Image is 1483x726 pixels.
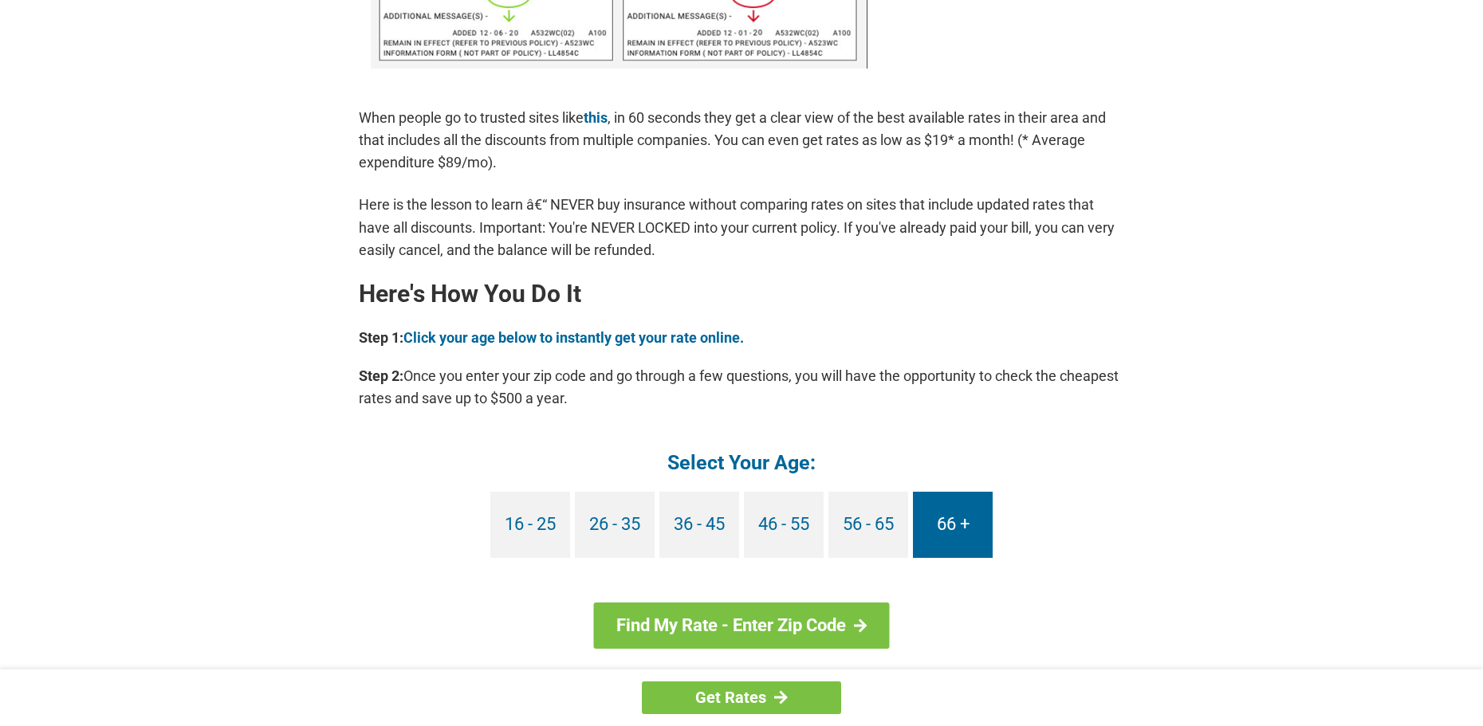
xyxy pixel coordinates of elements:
[913,492,993,558] a: 66 +
[575,492,655,558] a: 26 - 35
[359,367,403,384] b: Step 2:
[584,109,608,126] a: this
[359,365,1124,410] p: Once you enter your zip code and go through a few questions, you will have the opportunity to che...
[359,194,1124,261] p: Here is the lesson to learn â€“ NEVER buy insurance without comparing rates on sites that include...
[659,492,739,558] a: 36 - 45
[359,329,403,346] b: Step 1:
[744,492,824,558] a: 46 - 55
[359,107,1124,174] p: When people go to trusted sites like , in 60 seconds they get a clear view of the best available ...
[359,449,1124,476] h4: Select Your Age:
[490,492,570,558] a: 16 - 25
[359,281,1124,307] h2: Here's How You Do It
[642,681,841,714] a: Get Rates
[403,329,744,346] a: Click your age below to instantly get your rate online.
[828,492,908,558] a: 56 - 65
[594,602,890,649] a: Find My Rate - Enter Zip Code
